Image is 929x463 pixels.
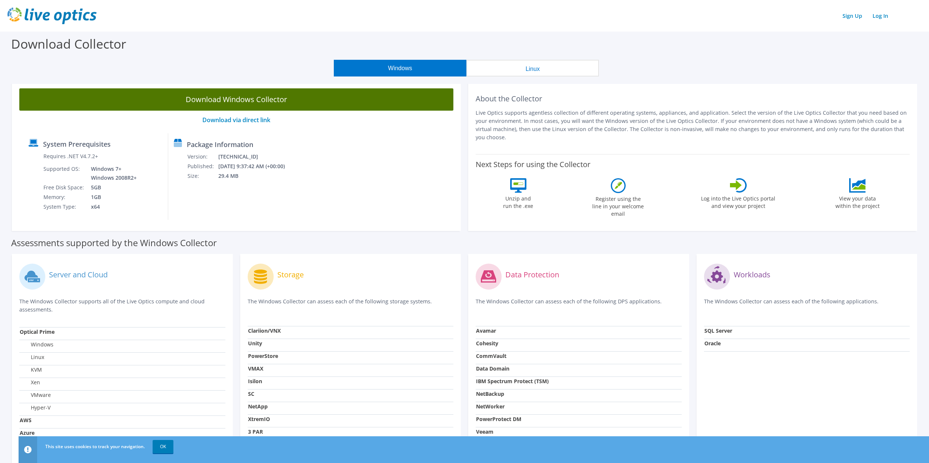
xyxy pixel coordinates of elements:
strong: Clariion/VNX [248,327,281,334]
button: Linux [466,60,599,76]
label: Storage [277,271,304,278]
strong: IBM Spectrum Protect (TSM) [476,378,549,385]
label: Requires .NET V4.7.2+ [43,153,98,160]
label: Next Steps for using the Collector [476,160,590,169]
strong: Isilon [248,378,262,385]
td: Windows 7+ Windows 2008R2+ [85,164,138,183]
label: System Prerequisites [43,140,111,148]
td: [TECHNICAL_ID] [218,152,295,162]
p: The Windows Collector can assess each of the following applications. [704,297,910,313]
label: Linux [20,353,44,361]
strong: NetBackup [476,390,504,397]
label: KVM [20,366,42,374]
label: Log into the Live Optics portal and view your project [701,193,776,210]
p: The Windows Collector can assess each of the following DPS applications. [476,297,682,313]
strong: Oracle [704,340,721,347]
td: Version: [187,152,218,162]
a: Sign Up [839,10,866,21]
strong: Optical Prime [20,328,55,335]
label: Windows [20,341,53,348]
td: 1GB [85,192,138,202]
label: Workloads [734,271,770,278]
strong: Veeam [476,428,493,435]
strong: SC [248,390,254,397]
h2: About the Collector [476,94,910,103]
label: Data Protection [505,271,559,278]
strong: PowerProtect DM [476,415,521,423]
td: 29.4 MB [218,171,295,181]
img: live_optics_svg.svg [7,7,97,24]
a: Download Windows Collector [19,88,453,111]
strong: Unity [248,340,262,347]
a: OK [153,440,173,453]
button: Windows [334,60,466,76]
label: Package Information [187,141,253,148]
strong: Avamar [476,327,496,334]
label: Register using the line in your welcome email [590,193,646,218]
a: Log In [869,10,892,21]
td: Size: [187,171,218,181]
strong: 3 PAR [248,428,263,435]
label: Xen [20,379,40,386]
strong: Azure [20,429,35,436]
strong: AWS [20,417,32,424]
td: 5GB [85,183,138,192]
strong: NetApp [248,403,268,410]
strong: PowerStore [248,352,278,359]
td: System Type: [43,202,85,212]
td: Free Disk Space: [43,183,85,192]
label: Unzip and run the .exe [501,193,535,210]
td: Memory: [43,192,85,202]
label: Assessments supported by the Windows Collector [11,239,217,247]
label: VMware [20,391,51,399]
strong: SQL Server [704,327,732,334]
td: [DATE] 9:37:42 AM (+00:00) [218,162,295,171]
strong: VMAX [248,365,263,372]
label: View your data within the project [831,193,884,210]
td: Supported OS: [43,164,85,183]
p: The Windows Collector supports all of the Live Optics compute and cloud assessments. [19,297,225,314]
strong: CommVault [476,352,506,359]
label: Download Collector [11,35,126,52]
strong: Cohesity [476,340,498,347]
label: Hyper-V [20,404,50,411]
span: This site uses cookies to track your navigation. [45,443,145,450]
td: Published: [187,162,218,171]
strong: Data Domain [476,365,509,372]
strong: XtremIO [248,415,270,423]
strong: NetWorker [476,403,505,410]
p: Live Optics supports agentless collection of different operating systems, appliances, and applica... [476,109,910,141]
a: Download via direct link [202,116,270,124]
td: x64 [85,202,138,212]
label: Server and Cloud [49,271,108,278]
p: The Windows Collector can assess each of the following storage systems. [248,297,454,313]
